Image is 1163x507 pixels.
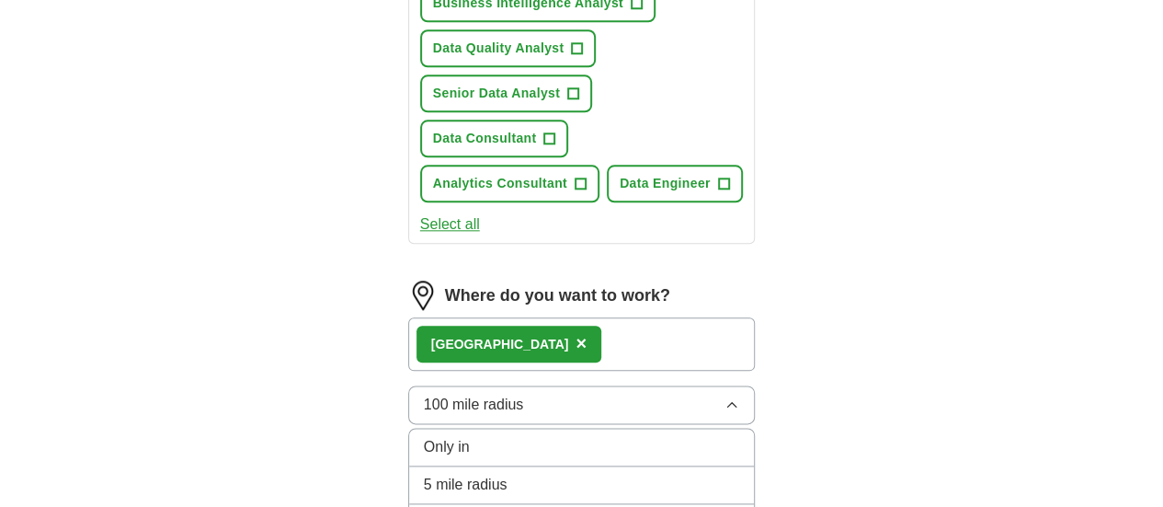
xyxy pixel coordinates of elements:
button: Data Quality Analyst [420,29,597,67]
div: [GEOGRAPHIC_DATA] [431,335,569,354]
span: Data Consultant [433,129,537,148]
button: Senior Data Analyst [420,75,592,112]
button: × [576,330,587,358]
img: location.png [408,281,438,310]
span: Analytics Consultant [433,174,567,193]
span: × [576,333,587,353]
span: Senior Data Analyst [433,84,560,103]
button: 100 mile radius [408,386,756,424]
button: Analytics Consultant [420,165,599,202]
button: Data Engineer [607,165,743,202]
label: Where do you want to work? [445,283,670,308]
button: Select all [420,213,480,236]
span: 100 mile radius [424,394,524,416]
span: Only in [424,436,470,458]
button: Data Consultant [420,120,569,157]
span: Data Quality Analyst [433,39,564,58]
span: 5 mile radius [424,474,507,496]
span: Data Engineer [620,174,711,193]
